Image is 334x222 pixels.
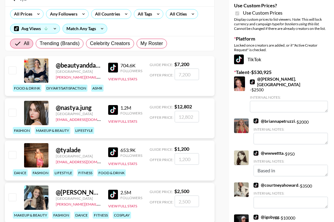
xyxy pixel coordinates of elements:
[108,63,118,72] img: TikTok
[234,55,329,64] div: TikTok
[234,2,329,9] label: Use Custom Prices?
[93,212,109,219] div: fitness
[13,127,31,134] div: fashion
[56,196,101,201] div: [GEOGRAPHIC_DATA]
[254,214,279,220] a: @igobygg
[10,24,60,33] div: Avg Views
[45,85,87,92] div: diy/art/satisfaction
[120,189,142,196] div: 2.5M
[254,127,328,132] div: Internal Notes:
[174,61,189,67] strong: $ 7,200
[91,85,104,92] div: asmr
[254,118,295,124] a: @briannapetruzzi
[10,9,34,19] div: All Prices
[234,36,329,42] label: Platform
[243,10,282,16] span: Use Custom Prices
[140,40,163,47] span: My Roster
[150,200,173,204] span: Offer Price:
[90,40,130,47] span: Celebrity Creators
[46,9,79,19] div: Any Followers
[250,79,255,84] img: TikTok
[120,105,142,111] div: 1.2M
[279,22,318,26] em: for bookers using this list
[108,147,118,157] img: TikTok
[174,104,192,109] strong: $ 12,802
[150,62,173,67] span: Guide Price:
[56,201,146,206] a: [PERSON_NAME][EMAIL_ADDRESS][DOMAIN_NAME]
[234,69,329,75] label: Talent - $ 530,925
[56,189,101,196] div: @ [PERSON_NAME]
[234,17,329,31] div: Display custom prices to list viewers. Note: This will lock currency and campaign type . Cannot b...
[24,40,29,47] span: All
[108,77,137,81] button: View Full Stats
[74,212,89,219] div: dance
[250,76,328,112] div: - $ 2500
[56,104,101,111] div: @ nastya.jung
[56,154,101,158] div: [GEOGRAPHIC_DATA]
[74,127,94,134] div: lifestyle
[56,158,117,164] a: [EMAIL_ADDRESS][DOMAIN_NAME]
[120,111,142,115] div: Followers
[254,150,328,176] div: - $ 950
[63,24,107,33] div: Match Any Tags
[234,55,244,64] img: TikTok
[134,9,153,19] div: All Tags
[56,146,101,154] div: @ tyalade
[120,147,142,153] div: 653.9K
[150,73,173,77] span: Offer Price:
[150,115,173,120] span: Offer Price:
[53,169,73,176] div: lifestyle
[254,159,328,164] div: Internal Notes:
[175,111,199,122] input: 12,802
[13,85,41,92] div: food & drink
[250,76,328,87] a: @[PERSON_NAME].[GEOGRAPHIC_DATA]
[254,151,258,156] img: TikTok
[174,146,189,152] strong: $ 1,200
[108,204,137,208] button: View Full Stats
[254,182,298,188] a: @courtneyahoward
[120,62,142,69] div: 704.6K
[174,188,189,194] strong: $ 2,500
[56,116,117,122] a: [EMAIL_ADDRESS][DOMAIN_NAME]
[254,118,258,123] img: TikTok
[108,161,137,166] button: View Full Stats
[13,212,48,219] div: makeup & beauty
[250,95,328,100] div: Internal Notes:
[150,157,173,162] span: Offer Price:
[31,169,50,176] div: fashion
[40,40,80,47] span: Trending (Brands)
[150,189,173,194] span: Guide Price:
[56,62,101,69] div: @ beautyanddasweetz
[97,169,126,176] div: food & drink
[113,212,131,219] div: cosplay
[120,69,142,73] div: Followers
[52,212,70,219] div: fashion
[150,147,173,152] span: Guide Price:
[175,196,199,207] input: 2,500
[254,182,328,208] div: - $ 3500
[254,215,258,220] img: TikTok
[150,105,173,109] span: Guide Price:
[56,111,101,116] div: [GEOGRAPHIC_DATA]
[175,69,199,80] input: 7,200
[234,43,329,52] div: Locked once creators are added, or if "Active Creator Request" is checked.
[77,169,94,176] div: fitness
[120,153,142,158] div: Followers
[108,190,118,199] img: TikTok
[56,74,146,79] a: [PERSON_NAME][EMAIL_ADDRESS][DOMAIN_NAME]
[254,183,258,188] img: TikTok
[108,119,137,124] button: View Full Stats
[91,9,121,19] div: All Countries
[254,165,328,176] textarea: Based in [GEOGRAPHIC_DATA]
[56,69,101,74] div: [GEOGRAPHIC_DATA]
[254,191,328,196] div: Internal Notes:
[166,9,188,19] div: All Cities
[13,169,28,176] div: dance
[175,153,199,165] input: 1,200
[254,150,283,156] a: @wwwettta
[254,118,328,144] div: - $ 2000
[108,105,118,115] img: TikTok
[120,196,142,200] div: Followers
[35,127,70,134] div: makeup & beauty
